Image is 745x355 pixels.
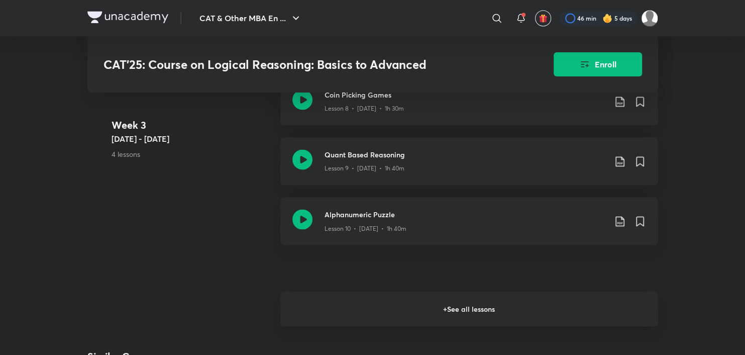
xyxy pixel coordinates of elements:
[539,14,548,23] img: avatar
[87,11,168,23] img: Company Logo
[602,13,612,23] img: streak
[112,118,272,133] h4: Week 3
[112,133,272,145] h5: [DATE] - [DATE]
[87,11,168,26] a: Company Logo
[554,52,642,76] button: Enroll
[103,57,497,72] h3: CAT'25: Course on Logical Reasoning: Basics to Advanced
[280,291,658,326] h6: + See all lessons
[325,149,606,160] h3: Quant Based Reasoning
[280,137,658,197] a: Quant Based ReasoningLesson 9 • [DATE] • 1h 40m
[535,10,551,26] button: avatar
[280,77,658,137] a: Coin Picking GamesLesson 8 • [DATE] • 1h 30m
[325,90,606,100] h3: Coin Picking Games
[325,224,406,233] p: Lesson 10 • [DATE] • 1h 40m
[112,149,272,160] p: 4 lessons
[325,104,404,113] p: Lesson 8 • [DATE] • 1h 30m
[280,197,658,257] a: Alphanumeric PuzzleLesson 10 • [DATE] • 1h 40m
[641,10,658,27] img: Abhishek gupta
[193,8,308,28] button: CAT & Other MBA En ...
[325,209,606,220] h3: Alphanumeric Puzzle
[325,164,404,173] p: Lesson 9 • [DATE] • 1h 40m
